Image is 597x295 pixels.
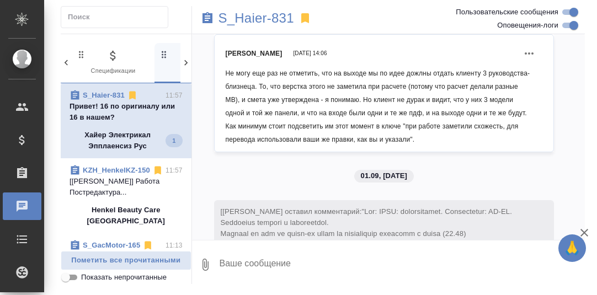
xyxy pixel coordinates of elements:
span: Пользовательские сообщения [456,7,558,18]
p: 11:57 [166,90,183,101]
a: S_Haier-831 [218,13,294,24]
span: Спецификации [76,49,150,76]
a: KZH_HenkelKZ-150 [83,166,150,174]
p: 11:13 [166,240,183,251]
span: [PERSON_NAME] [226,50,282,57]
input: Поиск [68,9,168,25]
p: Henkel Beauty Care [GEOGRAPHIC_DATA] [70,205,183,227]
div: KZH_HenkelKZ-15011:57[[PERSON_NAME]] Работа Постредактура...Henkel Beauty Care [GEOGRAPHIC_DATA] [61,158,191,233]
a: S_GacMotor-165 [83,241,140,249]
button: Действия [516,40,542,67]
span: 1 [166,135,182,146]
svg: Отписаться [142,240,153,251]
p: 11:57 [166,165,183,176]
svg: Зажми и перетащи, чтобы поменять порядок вкладок [76,49,87,60]
span: [DATE] 14:06 [293,51,327,56]
p: [[PERSON_NAME]] Работа Постредактура... [70,176,183,198]
svg: Отписаться [127,90,138,101]
span: Показать непрочитанные [81,272,167,283]
span: Оповещения-логи [497,20,558,31]
span: Пометить все прочитанными [67,254,185,267]
span: 🙏 [563,237,582,260]
p: Хайер Электрикал Эпплаенсиз Рус [70,130,166,152]
svg: Зажми и перетащи, чтобы поменять порядок вкладок [159,49,169,60]
svg: Отписаться [152,165,163,176]
a: S_Haier-831 [83,91,125,99]
span: Заказы [159,49,233,76]
div: S_Haier-83111:57Привет! 16 по оригиналу или 16 в нашем?Хайер Электрикал Эпплаенсиз Рус1 [61,83,191,158]
button: Пометить все прочитанными [61,251,191,270]
p: 01.09, [DATE] [361,170,407,181]
span: Не могу еще раз не отметить, что на выходе мы по идее дожлны отдать клиенту 3 руководства-близнец... [226,69,530,143]
p: Привет! 16 по оригиналу или 16 в нашем? [70,101,183,123]
button: 🙏 [558,234,586,262]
